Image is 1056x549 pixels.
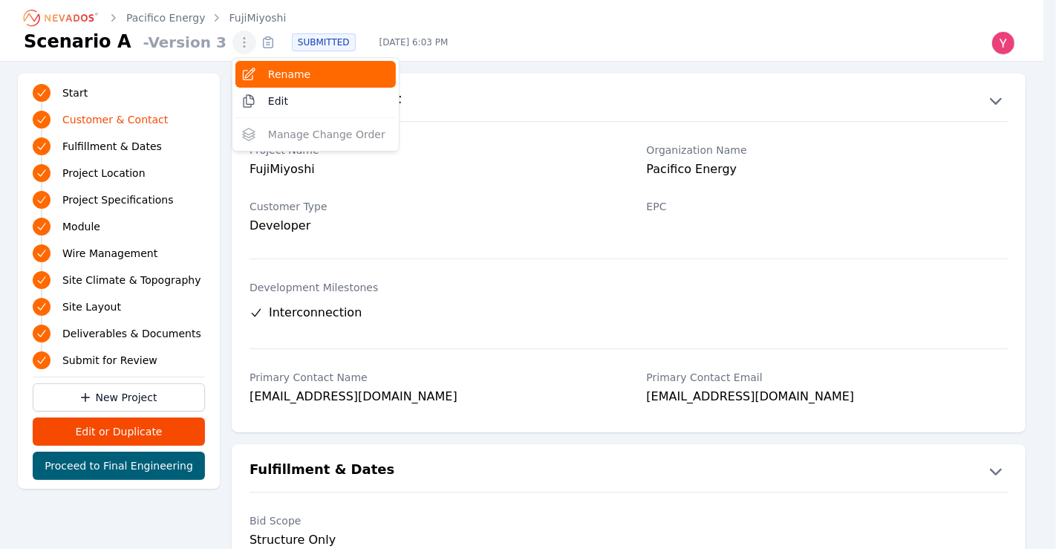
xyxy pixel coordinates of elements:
span: Edit [268,94,288,108]
button: Rename [235,61,396,88]
span: Rename [268,67,310,82]
button: Edit [235,88,396,114]
span: Manage Change Order [268,127,385,142]
button: Manage Change Order [235,121,396,148]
